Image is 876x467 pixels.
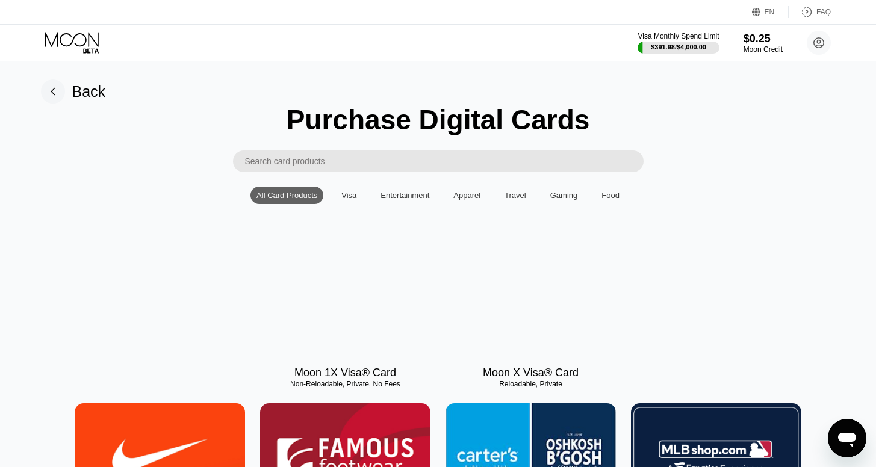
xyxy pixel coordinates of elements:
div: Travel [505,191,526,200]
div: Apparel [453,191,480,200]
div: EN [752,6,789,18]
div: Apparel [447,187,486,204]
div: Moon 1X Visa® Card [294,366,396,379]
div: FAQ [816,8,831,16]
div: Gaming [544,187,584,204]
div: Gaming [550,191,578,200]
div: $0.25 [744,32,783,45]
div: Entertainment [374,187,435,204]
div: $0.25Moon Credit [744,32,783,54]
div: Purchase Digital Cards [287,104,590,136]
div: Back [72,83,106,101]
input: Search card products [245,150,644,172]
div: EN [765,8,775,16]
div: FAQ [789,6,831,18]
div: Travel [499,187,532,204]
div: Visa Monthly Spend Limit [638,32,719,40]
div: Visa [341,191,356,200]
div: Food [601,191,620,200]
div: Moon Credit [744,45,783,54]
div: Non-Reloadable, Private, No Fees [260,380,430,388]
div: Food [595,187,626,204]
div: Reloadable, Private [446,380,616,388]
div: Back [41,79,106,104]
div: Moon X Visa® Card [483,366,579,379]
div: All Card Products [256,191,317,200]
div: Visa Monthly Spend Limit$391.98/$4,000.00 [638,32,719,54]
div: Entertainment [381,191,429,200]
div: $391.98 / $4,000.00 [651,43,706,51]
div: All Card Products [250,187,323,204]
iframe: Button to launch messaging window [828,419,866,457]
div: Visa [335,187,362,204]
